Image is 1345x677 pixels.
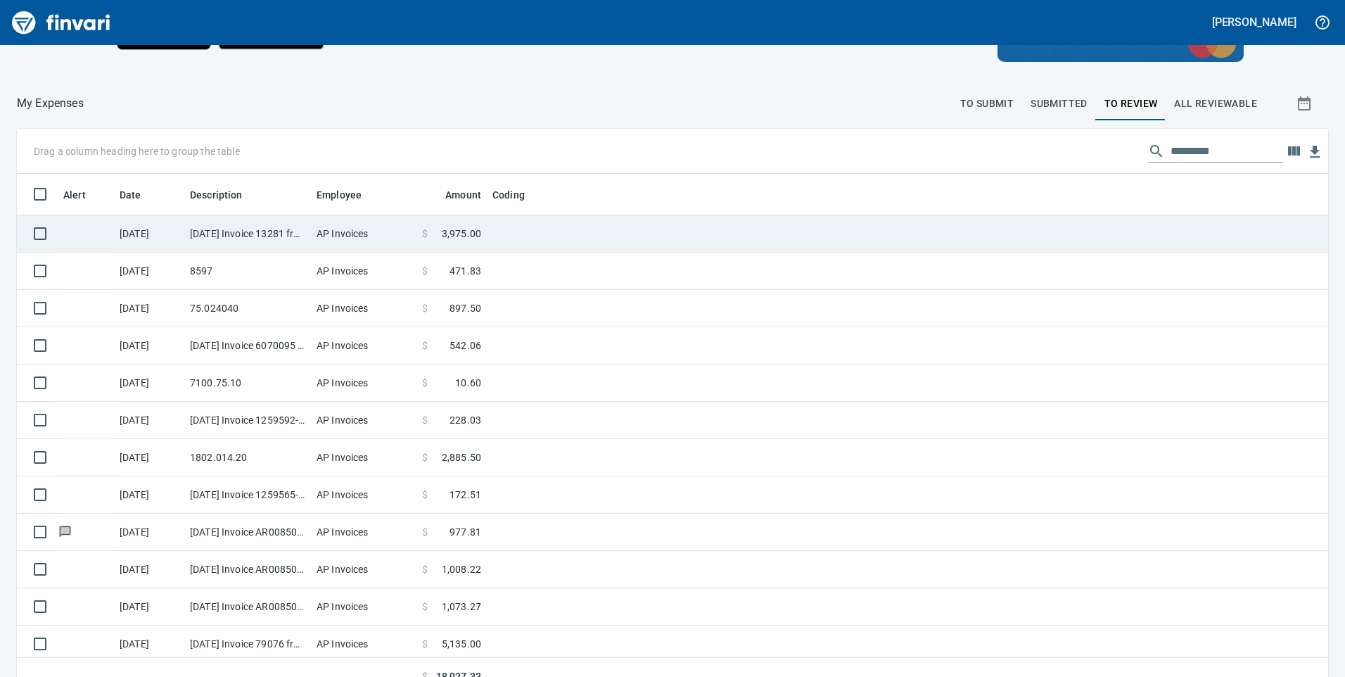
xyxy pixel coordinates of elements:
[442,637,481,651] span: 5,135.00
[63,186,104,203] span: Alert
[184,476,311,514] td: [DATE] Invoice 1259565-0 from OPNW - Office Products Nationwide (1-29901)
[422,525,428,539] span: $
[492,186,543,203] span: Coding
[114,327,184,365] td: [DATE]
[184,253,311,290] td: 8597
[1304,141,1325,163] button: Download table
[311,514,416,551] td: AP Invoices
[190,186,261,203] span: Description
[184,514,311,551] td: [DATE] Invoice AR008502 from [US_STATE] Commercial Heating Inc (1-29675)
[184,626,311,663] td: [DATE] Invoice 79076 from Minister-[PERSON_NAME] Surveying Inc (1-10667)
[58,527,72,536] span: Has messages
[184,327,311,365] td: [DATE] Invoice 6070095 from Heidelberg Materials ( [PERSON_NAME]) (6-23334)
[450,413,481,427] span: 228.03
[450,525,481,539] span: 977.81
[114,215,184,253] td: [DATE]
[1212,15,1296,30] h5: [PERSON_NAME]
[184,402,311,439] td: [DATE] Invoice 1259592-0 from OPNW - Office Products Nationwide (1-29901)
[1283,87,1328,120] button: Show transactions within a particular date range
[311,290,416,327] td: AP Invoices
[422,376,428,390] span: $
[422,488,428,502] span: $
[114,476,184,514] td: [DATE]
[114,551,184,588] td: [DATE]
[311,402,416,439] td: AP Invoices
[450,301,481,315] span: 897.50
[114,253,184,290] td: [DATE]
[442,600,481,614] span: 1,073.27
[63,186,86,203] span: Alert
[422,600,428,614] span: $
[311,215,416,253] td: AP Invoices
[184,215,311,253] td: [DATE] Invoice 13281 from Tapani Trucking Inc (6-11002)
[442,450,481,464] span: 2,885.50
[442,227,481,241] span: 3,975.00
[114,439,184,476] td: [DATE]
[422,264,428,278] span: $
[422,450,428,464] span: $
[114,588,184,626] td: [DATE]
[114,626,184,663] td: [DATE]
[1104,95,1158,113] span: To Review
[317,186,380,203] span: Employee
[450,488,481,502] span: 172.51
[311,327,416,365] td: AP Invoices
[311,365,416,402] td: AP Invoices
[184,439,311,476] td: 1802.014.20
[114,290,184,327] td: [DATE]
[427,186,481,203] span: Amount
[184,588,311,626] td: [DATE] Invoice AR008504 from [US_STATE] Commercial Heating Inc (1-29675)
[8,6,114,39] img: Finvari
[450,264,481,278] span: 471.83
[120,186,141,203] span: Date
[422,227,428,241] span: $
[311,588,416,626] td: AP Invoices
[311,551,416,588] td: AP Invoices
[184,551,311,588] td: [DATE] Invoice AR008503 from [US_STATE] Commercial Heating Inc (1-29675)
[1283,141,1304,162] button: Choose columns to display
[17,95,84,112] p: My Expenses
[450,338,481,353] span: 542.06
[17,95,84,112] nav: breadcrumb
[1031,95,1088,113] span: Submitted
[442,562,481,576] span: 1,008.22
[120,186,160,203] span: Date
[184,365,311,402] td: 7100.75.10
[311,476,416,514] td: AP Invoices
[422,562,428,576] span: $
[114,365,184,402] td: [DATE]
[422,301,428,315] span: $
[311,626,416,663] td: AP Invoices
[422,338,428,353] span: $
[422,637,428,651] span: $
[317,186,362,203] span: Employee
[445,186,481,203] span: Amount
[34,144,240,158] p: Drag a column heading here to group the table
[1174,95,1257,113] span: All Reviewable
[184,290,311,327] td: 75.024040
[455,376,481,390] span: 10.60
[311,253,416,290] td: AP Invoices
[422,413,428,427] span: $
[114,402,184,439] td: [DATE]
[114,514,184,551] td: [DATE]
[960,95,1014,113] span: To Submit
[492,186,525,203] span: Coding
[311,439,416,476] td: AP Invoices
[190,186,243,203] span: Description
[1209,11,1300,33] button: [PERSON_NAME]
